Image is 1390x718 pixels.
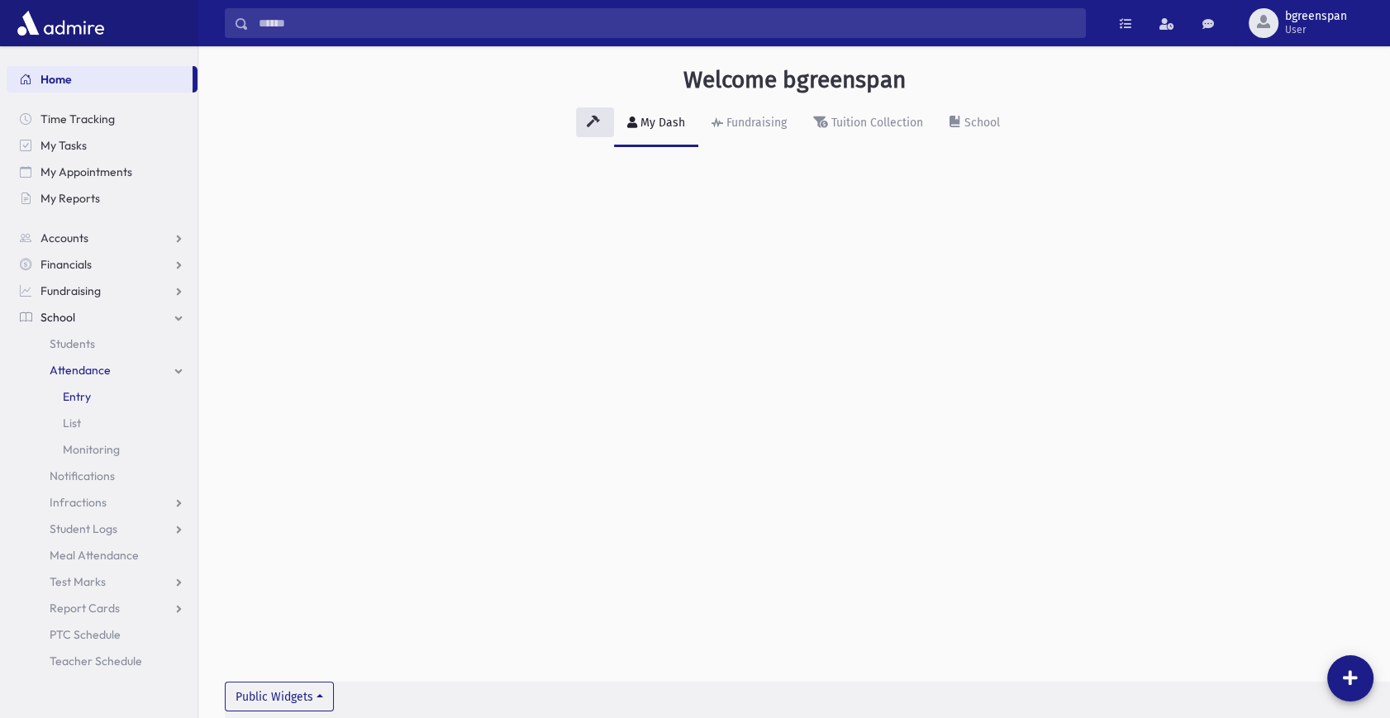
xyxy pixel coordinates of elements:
img: AdmirePro [13,7,108,40]
span: Notifications [50,468,115,483]
div: School [961,116,1000,130]
span: Accounts [40,231,88,245]
h3: Welcome bgreenspan [683,66,906,94]
span: Home [40,72,72,87]
span: bgreenspan [1285,10,1347,23]
a: School [7,304,198,330]
span: My Reports [40,191,100,206]
span: Meal Attendance [50,548,139,563]
a: Report Cards [7,595,198,621]
a: School [936,101,1013,147]
a: My Reports [7,185,198,212]
a: Time Tracking [7,106,198,132]
span: Attendance [50,363,111,378]
a: List [7,410,198,436]
a: Accounts [7,225,198,251]
span: Student Logs [50,521,117,536]
div: Fundraising [723,116,787,130]
div: My Dash [637,116,685,130]
span: Teacher Schedule [50,654,142,668]
a: Financials [7,251,198,278]
span: User [1285,23,1347,36]
a: My Tasks [7,132,198,159]
span: Monitoring [63,442,120,457]
a: Monitoring [7,436,198,463]
a: Fundraising [698,101,800,147]
a: PTC Schedule [7,621,198,648]
span: My Appointments [40,164,132,179]
span: PTC Schedule [50,627,121,642]
span: Students [50,336,95,351]
a: Entry [7,383,198,410]
a: Infractions [7,489,198,516]
span: Entry [63,389,91,404]
span: Time Tracking [40,112,115,126]
span: My Tasks [40,138,87,153]
span: Financials [40,257,92,272]
a: Fundraising [7,278,198,304]
a: Meal Attendance [7,542,198,568]
a: Students [7,330,198,357]
span: School [40,310,75,325]
a: Test Marks [7,568,198,595]
span: Infractions [50,495,107,510]
a: Student Logs [7,516,198,542]
span: Fundraising [40,283,101,298]
a: Teacher Schedule [7,648,198,674]
a: Tuition Collection [800,101,936,147]
a: My Appointments [7,159,198,185]
a: My Dash [614,101,698,147]
a: Notifications [7,463,198,489]
input: Search [249,8,1085,38]
span: List [63,416,81,430]
span: Test Marks [50,574,106,589]
div: Tuition Collection [828,116,923,130]
button: Public Widgets [225,682,334,711]
a: Attendance [7,357,198,383]
a: Home [7,66,193,93]
span: Report Cards [50,601,120,616]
